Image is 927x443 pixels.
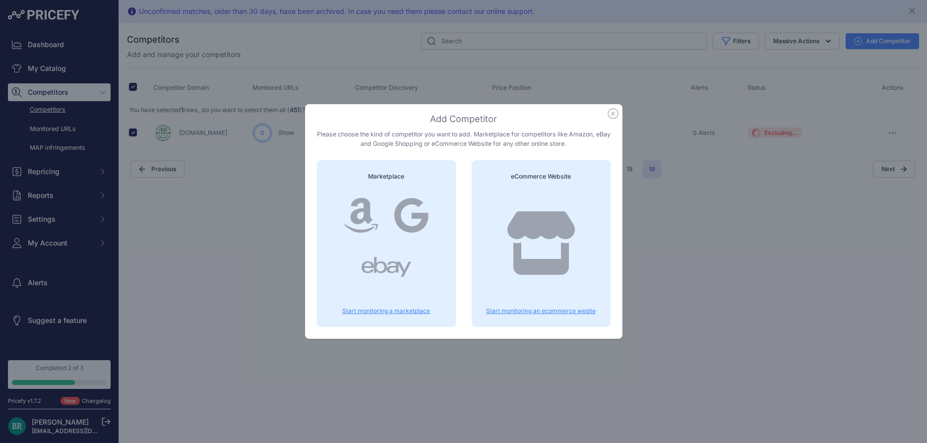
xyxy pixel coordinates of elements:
h3: Add Competitor [317,112,611,126]
p: Please choose the kind of competitor you want to add. Marketplace for competitors like Amazon, eB... [317,130,611,148]
p: Start monitoring an ecommerce wesite [484,307,599,315]
a: eCommerce Website Start monitoring an ecommerce wesite [484,172,599,315]
p: Start monitoring a marketplace [329,307,444,315]
h4: eCommerce Website [484,172,599,182]
a: Marketplace Start monitoring a marketplace [329,172,444,315]
h4: Marketplace [329,172,444,182]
